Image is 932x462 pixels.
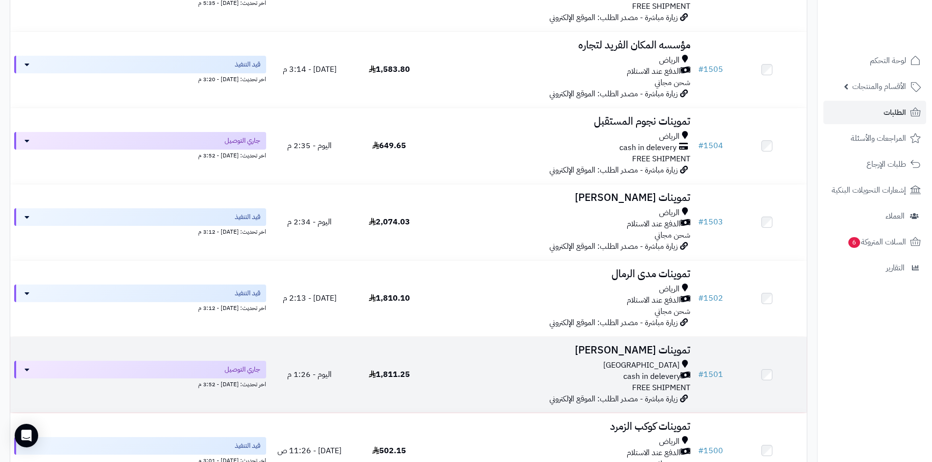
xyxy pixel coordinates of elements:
[277,445,341,457] span: [DATE] - 11:26 ص
[549,393,678,405] span: زيارة مباشرة - مصدر الطلب: الموقع الإلكتروني
[823,256,926,280] a: التقارير
[823,153,926,176] a: طلبات الإرجاع
[623,371,681,382] span: cash in delevery
[832,183,906,197] span: إشعارات التحويلات البنكية
[369,292,410,304] span: 1,810.10
[632,0,690,12] span: FREE SHIPMENT
[369,216,410,228] span: 2,074.03
[632,382,690,394] span: FREE SHIPMENT
[235,212,260,222] span: قيد التنفيذ
[225,136,260,146] span: جاري التوصيل
[851,132,906,145] span: المراجعات والأسئلة
[698,292,704,304] span: #
[14,150,266,160] div: اخر تحديث: [DATE] - 3:52 م
[823,49,926,72] a: لوحة التحكم
[698,292,723,304] a: #1502
[283,292,337,304] span: [DATE] - 2:13 م
[659,436,680,447] span: الرياض
[14,378,266,389] div: اخر تحديث: [DATE] - 3:52 م
[655,229,690,241] span: شحن مجاني
[283,64,337,75] span: [DATE] - 3:14 م
[287,369,332,380] span: اليوم - 1:26 م
[627,219,681,230] span: الدفع عند الاستلام
[433,268,690,280] h3: تموينات مدى الرمال
[659,207,680,219] span: الرياض
[847,235,906,249] span: السلات المتروكة
[698,64,704,75] span: #
[870,54,906,67] span: لوحة التحكم
[886,209,905,223] span: العملاء
[549,12,678,23] span: زيارة مباشرة - مصدر الطلب: الموقع الإلكتروني
[659,284,680,295] span: الرياض
[848,237,860,248] span: 6
[698,369,704,380] span: #
[886,261,905,275] span: التقارير
[698,140,723,152] a: #1504
[14,73,266,84] div: اخر تحديث: [DATE] - 3:20 م
[235,288,260,298] span: قيد التنفيذ
[369,369,410,380] span: 1,811.25
[225,365,260,374] span: جاري التوصيل
[549,164,678,176] span: زيارة مباشرة - مصدر الطلب: الموقع الإلكتروني
[369,64,410,75] span: 1,583.80
[823,127,926,150] a: المراجعات والأسئلة
[372,140,406,152] span: 649.65
[433,116,690,127] h3: تموينات نجوم المستقبل
[235,60,260,69] span: قيد التنفيذ
[698,140,704,152] span: #
[655,306,690,317] span: شحن مجاني
[823,101,926,124] a: الطلبات
[698,369,723,380] a: #1501
[632,153,690,165] span: FREE SHIPMENT
[698,216,704,228] span: #
[884,106,906,119] span: الطلبات
[372,445,406,457] span: 502.15
[433,345,690,356] h3: تموينات [PERSON_NAME]
[698,216,723,228] a: #1503
[14,226,266,236] div: اخر تحديث: [DATE] - 3:12 م
[659,55,680,66] span: الرياض
[655,77,690,88] span: شحن مجاني
[287,140,332,152] span: اليوم - 2:35 م
[14,302,266,312] div: اخر تحديث: [DATE] - 3:12 م
[433,421,690,432] h3: تموينات كوكب الزمرد
[698,64,723,75] a: #1505
[865,7,923,28] img: logo-2.png
[549,317,678,329] span: زيارة مباشرة - مصدر الطلب: الموقع الإلكتروني
[698,445,704,457] span: #
[659,131,680,142] span: الرياض
[235,441,260,451] span: قيد التنفيذ
[823,178,926,202] a: إشعارات التحويلات البنكية
[603,360,680,371] span: [GEOGRAPHIC_DATA]
[287,216,332,228] span: اليوم - 2:34 م
[627,66,681,77] span: الدفع عند الاستلام
[852,80,906,93] span: الأقسام والمنتجات
[549,88,678,100] span: زيارة مباشرة - مصدر الطلب: الموقع الإلكتروني
[619,142,677,154] span: cash in delevery
[823,230,926,254] a: السلات المتروكة6
[15,424,38,447] div: Open Intercom Messenger
[866,157,906,171] span: طلبات الإرجاع
[433,192,690,203] h3: تموينات [PERSON_NAME]
[698,445,723,457] a: #1500
[433,40,690,51] h3: مؤسسه المكان الفريد لتجاره
[823,204,926,228] a: العملاء
[627,295,681,306] span: الدفع عند الاستلام
[627,447,681,459] span: الدفع عند الاستلام
[549,241,678,252] span: زيارة مباشرة - مصدر الطلب: الموقع الإلكتروني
